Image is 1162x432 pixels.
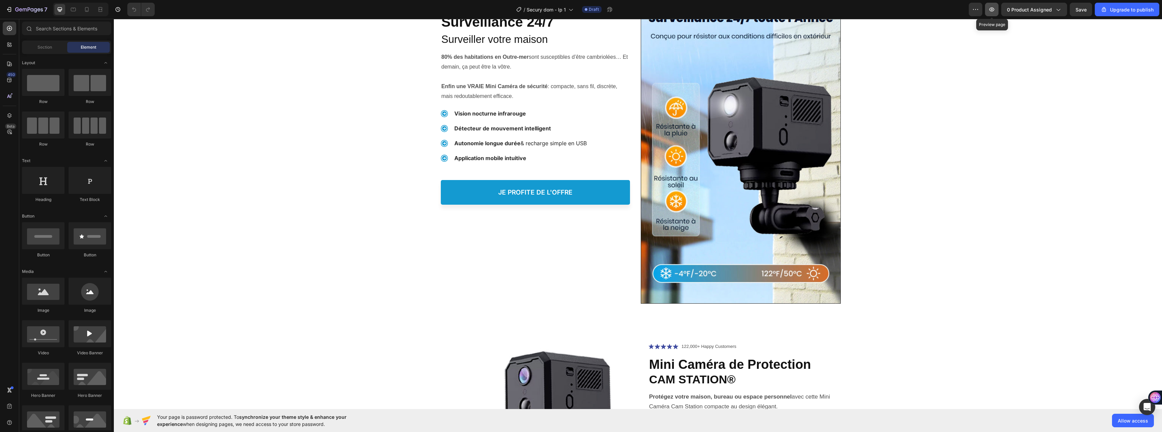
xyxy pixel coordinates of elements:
[589,6,599,12] span: Draft
[340,91,412,98] strong: Vision nocturne infrarouge
[69,307,111,313] div: Image
[22,350,65,356] div: Video
[384,170,459,178] p: je profite de l'offre
[157,414,347,427] span: synchronize your theme style & enhance your experience
[6,72,16,77] div: 450
[328,63,515,82] p: : compacte, sans fil, discrète, mais redoutablement efficace.
[1076,7,1087,12] span: Save
[22,213,34,219] span: Button
[69,350,111,356] div: Video Banner
[22,141,65,147] div: Row
[1112,414,1154,427] button: Allow access
[535,375,678,381] strong: Protégez votre maison, bureau ou espace personnel
[157,413,373,428] span: Your page is password protected. To when designing pages, we need access to your store password.
[69,99,111,105] div: Row
[340,106,437,113] strong: Détecteur de mouvement intelligent
[69,392,111,399] div: Hero Banner
[524,6,525,13] span: /
[328,15,434,26] span: Surveiller votre maison
[100,155,111,166] span: Toggle open
[328,65,434,70] strong: Enfin une VRAIE Mini Caméra de sécurité
[22,392,65,399] div: Hero Banner
[44,5,47,14] p: 7
[22,269,34,275] span: Media
[340,136,412,143] strong: Application mobile intuitive
[340,120,473,128] p: & recharge simple en USB
[69,252,111,258] div: Button
[527,6,566,13] span: Secury dom - lp 1
[22,197,65,203] div: Heading
[1139,399,1155,415] div: Open Intercom Messenger
[100,266,111,277] span: Toggle open
[127,3,155,16] div: Undo/Redo
[100,211,111,222] span: Toggle open
[328,35,415,41] strong: 80% des habitations en Outre-mer
[535,338,697,353] strong: Mini Caméra de Protection
[3,3,50,16] button: 7
[327,161,516,186] a: je profite de l'offre
[5,124,16,129] div: Beta
[568,324,623,331] p: 122,000+ Happy Customers
[22,99,65,105] div: Row
[22,22,111,35] input: Search Sections & Elements
[22,60,35,66] span: Layout
[1001,3,1067,16] button: 0 product assigned
[1070,3,1092,16] button: Save
[81,44,96,50] span: Element
[114,19,1162,409] iframe: Design area
[69,197,111,203] div: Text Block
[1007,6,1052,13] span: 0 product assigned
[1118,417,1148,424] span: Allow access
[22,252,65,258] div: Button
[535,375,716,391] span: avec cette Mini Caméra Cam Station compacte au design élégant.
[22,158,30,164] span: Text
[22,307,65,313] div: Image
[328,33,515,53] p: sont susceptibles d’être cambriolées… Et demain, ça peut être la vôtre.
[1101,6,1154,13] div: Upgrade to publish
[37,44,52,50] span: Section
[69,141,111,147] div: Row
[340,121,407,128] strong: Autonomie longue durée
[100,57,111,68] span: Toggle open
[535,354,622,367] strong: CAM STATION®
[1095,3,1159,16] button: Upgrade to publish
